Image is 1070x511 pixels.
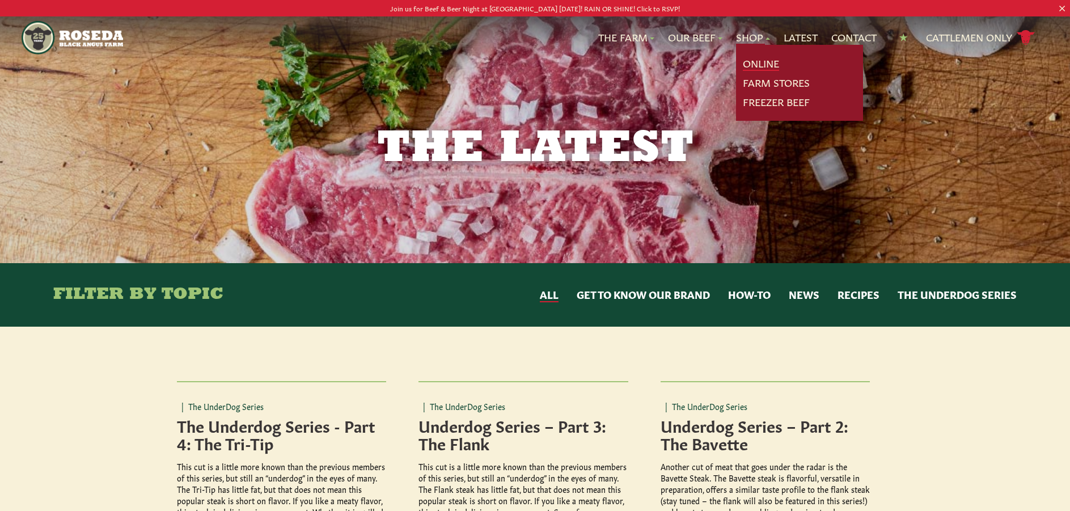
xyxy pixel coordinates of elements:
[926,28,1035,48] a: Cattlemen Only
[661,400,870,412] p: The UnderDog Series
[831,30,877,45] a: Contact
[784,30,818,45] a: Latest
[177,400,387,412] p: The UnderDog Series
[743,56,779,71] a: Online
[736,30,770,45] a: Shop
[22,21,123,54] img: https://roseda.com/wp-content/uploads/2021/05/roseda-25-header.png
[53,286,223,304] h4: Filter By Topic
[177,416,387,451] h4: The Underdog Series - Part 4: The Tri-Tip
[53,2,1016,14] p: Join us for Beef & Beer Night at [GEOGRAPHIC_DATA] [DATE]! RAIN OR SHINE! Click to RSVP!
[743,75,810,90] a: Farm Stores
[423,400,425,412] span: |
[598,30,654,45] a: The Farm
[898,288,1017,302] button: The UnderDog Series
[245,127,826,172] h1: The Latest
[668,30,722,45] a: Our Beef
[577,288,710,302] button: Get to Know Our Brand
[418,400,628,412] p: The UnderDog Series
[665,400,667,412] span: |
[661,416,870,451] h4: Underdog Series – Part 2: The Bavette
[540,288,559,302] button: All
[789,288,819,302] button: News
[418,416,628,451] h4: Underdog Series – Part 3: The Flank
[728,288,771,302] button: How-to
[181,400,184,412] span: |
[22,16,1049,59] nav: Main Navigation
[838,288,879,302] button: Recipes
[743,95,810,109] a: Freezer Beef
